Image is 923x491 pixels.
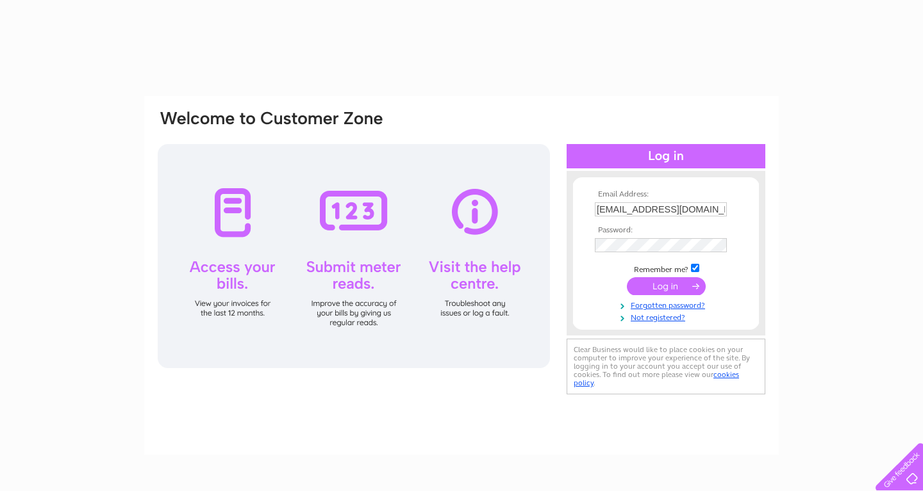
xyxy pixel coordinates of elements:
[574,370,739,387] a: cookies policy
[567,339,765,394] div: Clear Business would like to place cookies on your computer to improve your experience of the sit...
[627,277,706,295] input: Submit
[592,226,740,235] th: Password:
[595,310,740,323] a: Not registered?
[595,298,740,310] a: Forgotten password?
[592,190,740,199] th: Email Address:
[592,262,740,275] td: Remember me?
